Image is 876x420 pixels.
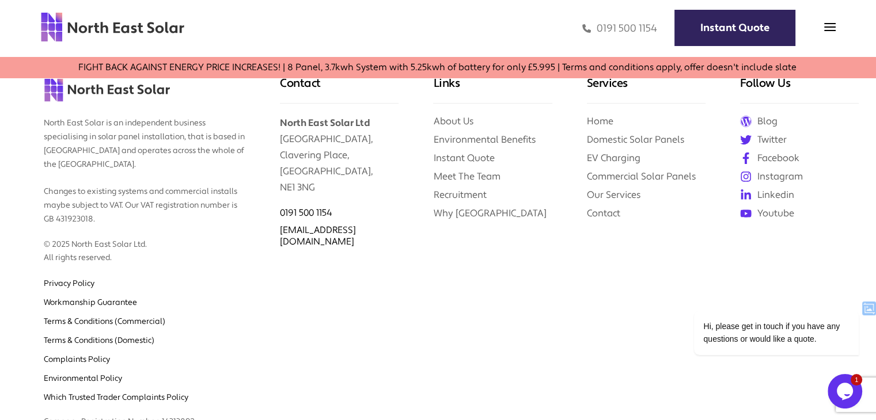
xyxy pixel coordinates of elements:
img: Wordpress icon [740,116,752,127]
a: Commercial Solar Panels [587,170,696,182]
a: 0191 500 1154 [280,207,332,219]
a: Twitter [740,133,859,146]
img: linkedin icon [740,189,752,201]
a: Linkedin [740,189,859,201]
b: North East Solar Ltd [280,117,370,129]
a: 0191 500 1154 [582,22,657,35]
h3: Contact [280,75,399,104]
a: Blog [740,115,859,128]
a: Our Services [587,189,641,201]
img: north east solar logo [44,75,170,102]
p: © 2025 North East Solar Ltd. All rights reserved. [44,227,245,266]
a: Facebook [740,152,859,165]
a: Meet The Team [433,170,500,182]
a: Instant Quote [674,10,795,46]
a: Environmental Policy [44,373,122,384]
a: Why [GEOGRAPHIC_DATA] [433,207,546,219]
a: About Us [433,115,473,127]
img: facebook icon [740,152,752,164]
a: Terms & Conditions (Commercial) [44,316,165,327]
a: Contact [587,207,620,219]
a: Terms & Conditions (Domestic) [44,335,154,346]
img: twitter icon [740,134,752,146]
a: Instant Quote [433,152,494,164]
a: Instagram [740,170,859,183]
img: north east solar logo [40,12,185,43]
a: [EMAIL_ADDRESS][DOMAIN_NAME] [280,224,356,247]
h3: Follow Us [740,75,859,104]
iframe: chat widget [657,207,864,368]
a: Complaints Policy [44,354,110,365]
img: menu icon [824,21,836,33]
a: Which Trusted Trader Complaints Policy [44,392,188,403]
p: [GEOGRAPHIC_DATA], Clavering Place, [GEOGRAPHIC_DATA], NE1 3NG [280,104,399,196]
h3: Links [433,75,552,104]
img: instagram icon [740,171,752,182]
a: Environmental Benefits [433,133,536,146]
a: Privacy Policy [44,278,94,289]
a: EV Charging [587,152,640,164]
a: Home [587,115,613,127]
img: phone icon [582,22,591,35]
a: Workmanship Guarantee [44,297,137,308]
h3: Services [587,75,706,104]
a: Recruitment [433,189,486,201]
a: Domestic Solar Panels [587,133,685,146]
iframe: chat widget [828,374,864,408]
p: North East Solar is an independent business specialising in solar panel installation, that is bas... [44,105,245,226]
